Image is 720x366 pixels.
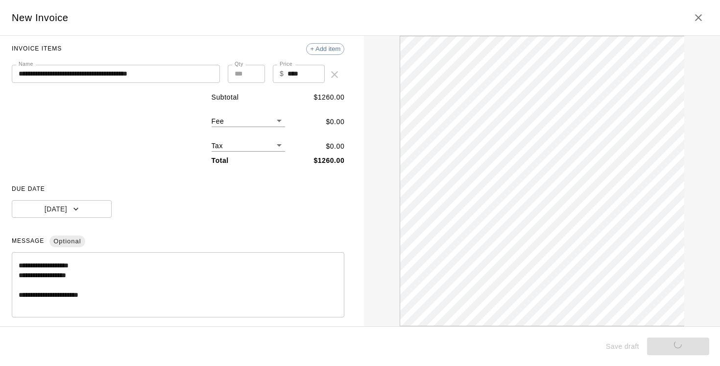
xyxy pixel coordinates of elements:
span: MESSAGE [12,234,344,249]
button: Close [689,8,708,27]
p: $ 1260.00 [313,92,344,103]
div: + Add item [306,43,344,55]
label: Name [19,60,33,68]
span: Optional [49,233,85,250]
span: DUE DATE [12,182,344,197]
span: INVOICE ITEMS [12,41,62,57]
b: $ 1260.00 [313,157,344,164]
h5: New Invoice [12,11,69,25]
p: $ 0.00 [326,141,344,152]
label: Qty [235,60,243,68]
label: Price [280,60,292,68]
p: $ [280,69,284,79]
button: [DATE] [12,200,112,218]
p: Subtotal [212,92,239,103]
b: Total [212,157,229,164]
p: $ 0.00 [326,117,344,127]
span: + Add item [307,45,344,52]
